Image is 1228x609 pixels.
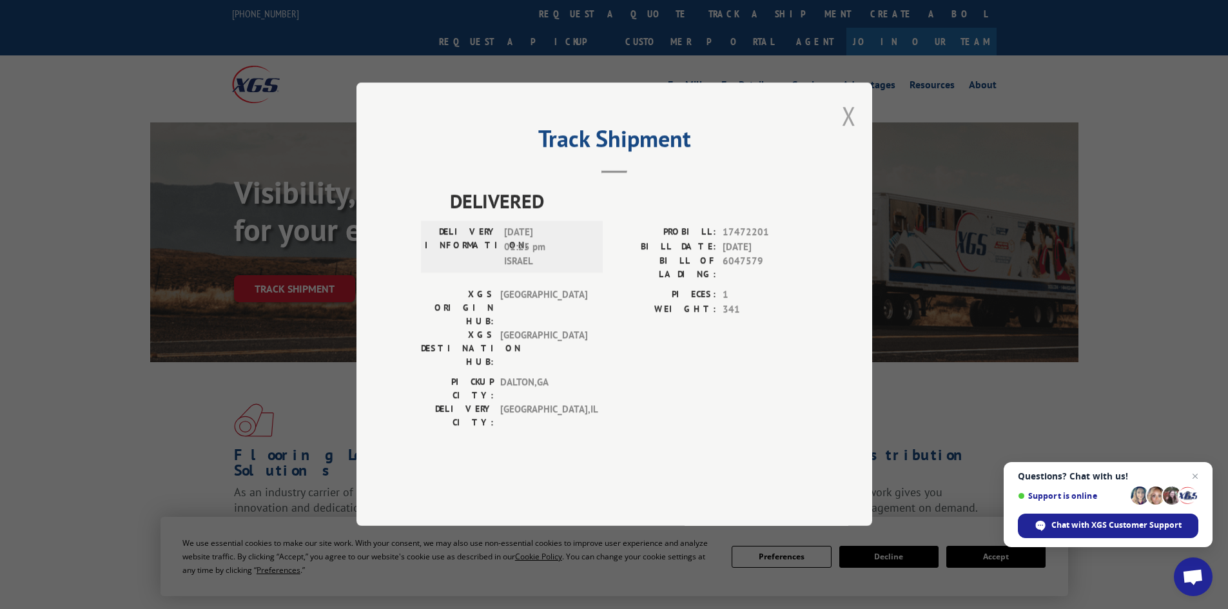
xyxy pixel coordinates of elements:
[723,288,808,303] span: 1
[614,240,716,255] label: BILL DATE:
[1018,471,1198,481] span: Questions? Chat with us!
[425,226,498,269] label: DELIVERY INFORMATION:
[614,302,716,317] label: WEIGHT:
[723,240,808,255] span: [DATE]
[723,302,808,317] span: 341
[1187,469,1203,484] span: Close chat
[450,187,808,216] span: DELIVERED
[421,376,494,403] label: PICKUP CITY:
[421,403,494,430] label: DELIVERY CITY:
[614,288,716,303] label: PIECES:
[421,130,808,154] h2: Track Shipment
[500,288,587,329] span: [GEOGRAPHIC_DATA]
[1174,557,1213,596] div: Open chat
[500,376,587,403] span: DALTON , GA
[500,329,587,369] span: [GEOGRAPHIC_DATA]
[1051,519,1182,531] span: Chat with XGS Customer Support
[1018,514,1198,538] div: Chat with XGS Customer Support
[1018,491,1126,501] span: Support is online
[614,226,716,240] label: PROBILL:
[723,226,808,240] span: 17472201
[614,255,716,282] label: BILL OF LADING:
[500,403,587,430] span: [GEOGRAPHIC_DATA] , IL
[504,226,591,269] span: [DATE] 01:25 pm ISRAEL
[421,329,494,369] label: XGS DESTINATION HUB:
[421,288,494,329] label: XGS ORIGIN HUB:
[723,255,808,282] span: 6047579
[842,99,856,133] button: Close modal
